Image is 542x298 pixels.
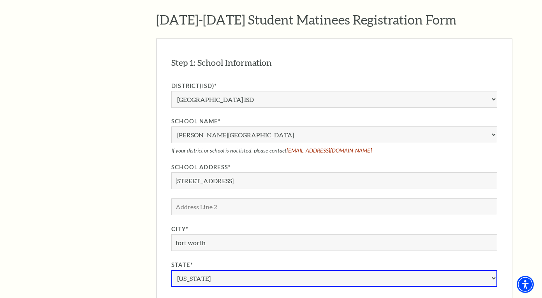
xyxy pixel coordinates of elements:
[171,117,497,126] label: School Name*
[171,224,497,234] label: City*
[171,57,272,69] h3: Step 1: School Information
[171,198,497,215] input: Address Line 2
[171,172,497,189] input: Street Address
[171,81,497,91] label: District(ISD)*
[287,147,372,154] a: [EMAIL_ADDRESS][DOMAIN_NAME]
[171,260,497,270] label: State*
[171,163,497,172] label: School Address*
[171,91,497,108] select: District(ISD)*
[171,147,497,154] p: If your district or school is not listed, please contact
[517,276,534,293] div: Accessibility Menu
[156,12,512,27] h2: [DATE]-[DATE] Student Matinees Registration Form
